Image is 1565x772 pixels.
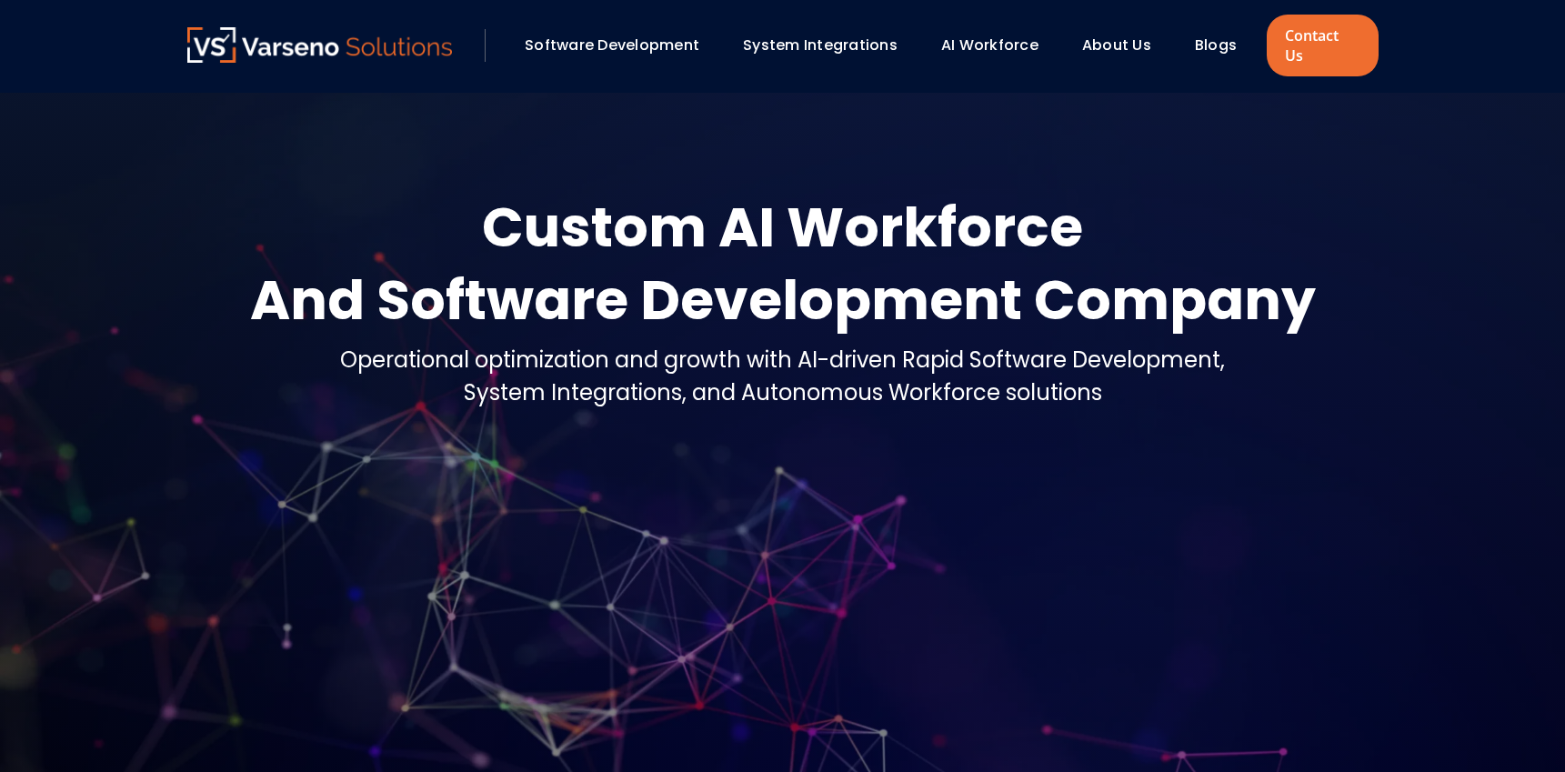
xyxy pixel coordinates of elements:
div: System Integrations [734,30,923,61]
div: And Software Development Company [250,264,1316,336]
a: Blogs [1195,35,1237,55]
div: System Integrations, and Autonomous Workforce solutions [340,376,1225,409]
a: About Us [1082,35,1151,55]
a: System Integrations [743,35,898,55]
div: Blogs [1186,30,1262,61]
a: AI Workforce [941,35,1038,55]
div: AI Workforce [932,30,1064,61]
a: Software Development [525,35,699,55]
div: Operational optimization and growth with AI-driven Rapid Software Development, [340,344,1225,376]
a: Contact Us [1267,15,1378,76]
div: Custom AI Workforce [250,191,1316,264]
a: Varseno Solutions – Product Engineering & IT Services [187,27,453,64]
div: Software Development [516,30,725,61]
img: Varseno Solutions – Product Engineering & IT Services [187,27,453,63]
div: About Us [1073,30,1177,61]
